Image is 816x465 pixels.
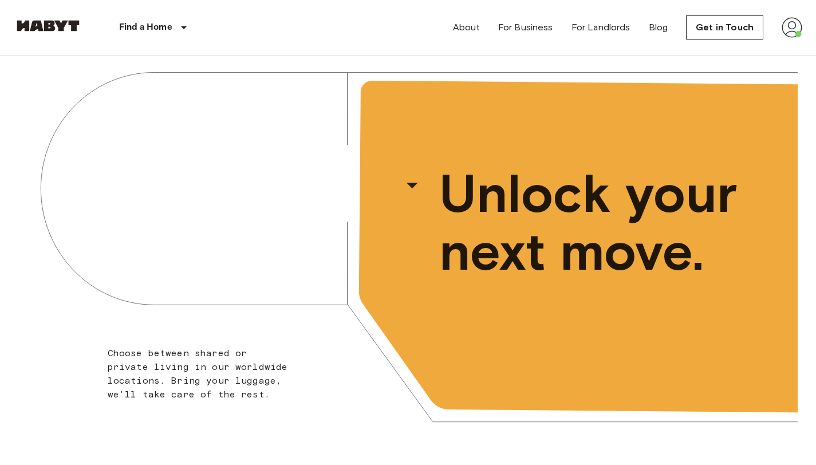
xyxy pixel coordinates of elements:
[686,15,763,40] a: Get in Touch
[649,21,668,34] a: Blog
[782,17,802,38] img: avatar
[453,21,480,34] a: About
[571,21,630,34] a: For Landlords
[498,21,553,34] a: For Business
[108,348,288,400] span: Choose between shared or private living in our worldwide locations. Bring your luggage, we'll tak...
[14,20,82,31] img: Habyt
[119,21,172,34] p: Find a Home
[439,165,751,281] span: Unlock your next move.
